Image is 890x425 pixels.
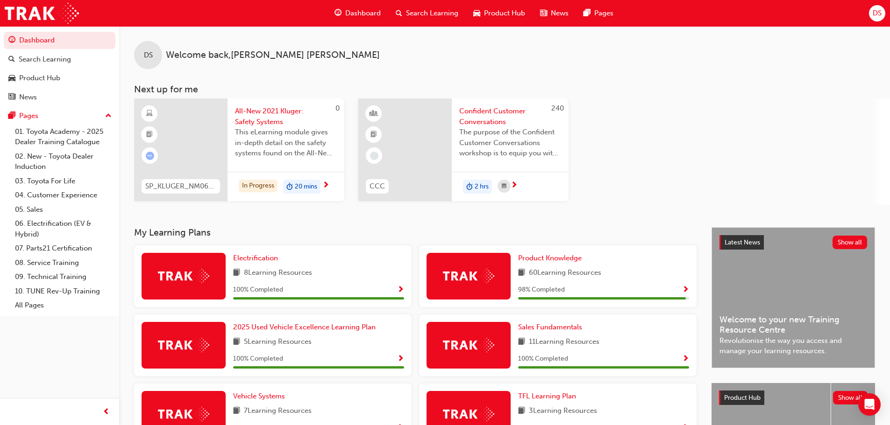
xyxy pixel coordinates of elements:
span: learningResourceType_ELEARNING-icon [146,108,153,120]
span: 100 % Completed [233,354,283,364]
a: Product HubShow all [719,390,868,405]
button: DS [869,5,885,21]
span: guage-icon [8,36,15,45]
span: search-icon [8,56,15,64]
span: Welcome to your new Training Resource Centre [719,314,867,335]
span: search-icon [396,7,402,19]
img: Trak [158,269,209,283]
span: SP_KLUGER_NM0621_EL04 [145,181,216,192]
span: 3 Learning Resources [529,405,597,417]
div: In Progress [239,180,278,192]
div: Search Learning [19,54,71,65]
span: Latest News [725,238,760,246]
span: 5 Learning Resources [244,336,312,348]
span: guage-icon [335,7,342,19]
a: Sales Fundamentals [518,322,586,333]
span: Show Progress [682,286,689,294]
span: prev-icon [103,406,110,418]
img: Trak [443,407,494,421]
span: learningRecordVerb_NONE-icon [370,152,378,160]
a: 07. Parts21 Certification [11,241,115,256]
a: TFL Learning Plan [518,391,580,402]
a: Dashboard [4,32,115,49]
span: booktick-icon [370,129,377,141]
span: 7 Learning Resources [244,405,312,417]
a: 2025 Used Vehicle Excellence Learning Plan [233,322,379,333]
span: news-icon [8,93,15,102]
span: 20 mins [295,181,317,192]
span: All-New 2021 Kluger: Safety Systems [235,106,337,127]
span: 2025 Used Vehicle Excellence Learning Plan [233,323,376,331]
span: Vehicle Systems [233,392,285,400]
a: Product Knowledge [518,253,585,264]
span: DS [144,50,153,61]
a: 02. New - Toyota Dealer Induction [11,149,115,174]
span: CCC [370,181,385,192]
button: Show Progress [397,353,404,365]
img: Trak [158,338,209,352]
a: 06. Electrification (EV & Hybrid) [11,216,115,241]
a: Product Hub [4,70,115,87]
span: booktick-icon [146,129,153,141]
span: Search Learning [406,8,458,19]
a: 01. Toyota Academy - 2025 Dealer Training Catalogue [11,125,115,149]
a: Vehicle Systems [233,391,289,402]
span: 0 [335,104,340,112]
span: Electrification [233,254,278,262]
span: book-icon [233,267,240,279]
img: Trak [443,338,494,352]
span: 100 % Completed [518,354,568,364]
span: news-icon [540,7,547,19]
a: news-iconNews [533,4,576,23]
img: Trak [158,407,209,421]
a: car-iconProduct Hub [466,4,533,23]
span: learningRecordVerb_ATTEMPT-icon [146,152,154,160]
a: News [4,89,115,106]
span: TFL Learning Plan [518,392,576,400]
span: Pages [594,8,613,19]
span: book-icon [233,405,240,417]
a: Trak [5,3,79,24]
span: The purpose of the Confident Customer Conversations workshop is to equip you with tools to commun... [459,127,561,159]
span: pages-icon [584,7,591,19]
a: 10. TUNE Rev-Up Training [11,284,115,299]
span: book-icon [518,267,525,279]
a: 240CCCConfident Customer ConversationsThe purpose of the Confident Customer Conversations worksho... [358,98,569,201]
span: Confident Customer Conversations [459,106,561,127]
a: 05. Sales [11,202,115,217]
span: Product Hub [724,394,761,402]
span: duration-icon [286,181,293,193]
span: DS [873,8,882,19]
a: 08. Service Training [11,256,115,270]
span: car-icon [8,74,15,83]
span: 11 Learning Resources [529,336,599,348]
button: Show all [833,236,868,249]
div: News [19,92,37,103]
span: duration-icon [466,181,473,193]
span: calendar-icon [502,181,506,192]
span: learningResourceType_INSTRUCTOR_LED-icon [370,108,377,120]
a: guage-iconDashboard [327,4,388,23]
span: Show Progress [682,355,689,363]
a: 09. Technical Training [11,270,115,284]
a: 0SP_KLUGER_NM0621_EL04All-New 2021 Kluger: Safety SystemsThis eLearning module gives in-depth det... [134,98,344,201]
span: Dashboard [345,8,381,19]
h3: My Learning Plans [134,227,697,238]
div: Open Intercom Messenger [858,393,881,416]
span: Sales Fundamentals [518,323,582,331]
span: Revolutionise the way you access and manage your learning resources. [719,335,867,356]
button: Show Progress [682,284,689,296]
span: next-icon [322,181,329,190]
img: Trak [443,269,494,283]
a: Latest NewsShow all [719,235,867,250]
a: All Pages [11,298,115,313]
span: book-icon [233,336,240,348]
a: search-iconSearch Learning [388,4,466,23]
a: Electrification [233,253,282,264]
a: pages-iconPages [576,4,621,23]
a: 04. Customer Experience [11,188,115,202]
span: 8 Learning Resources [244,267,312,279]
a: Latest NewsShow allWelcome to your new Training Resource CentreRevolutionise the way you access a... [712,227,875,368]
span: next-icon [511,181,518,190]
h3: Next up for me [119,84,890,95]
